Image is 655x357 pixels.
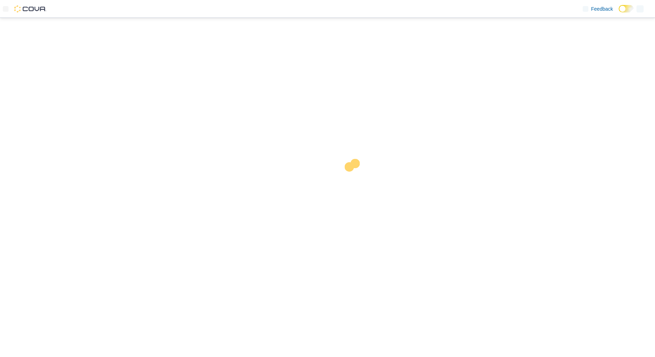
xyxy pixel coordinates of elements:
a: Feedback [580,2,616,16]
span: Feedback [591,5,613,12]
img: Cova [14,5,46,12]
input: Dark Mode [619,5,634,12]
img: cova-loader [328,154,381,207]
